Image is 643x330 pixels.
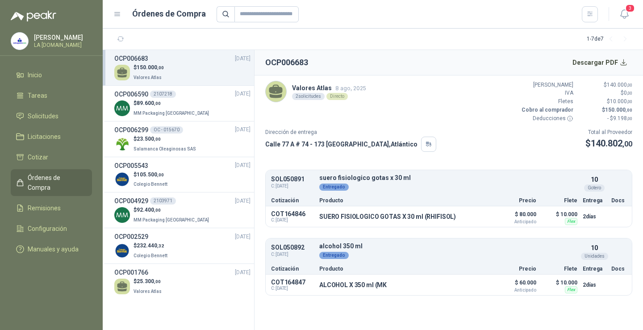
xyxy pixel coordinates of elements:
span: Licitaciones [28,132,61,142]
a: Cotizar [11,149,92,166]
p: Cotización [271,266,314,272]
span: 232.440 [137,242,164,249]
span: ,00 [157,65,164,70]
span: Valores Atlas [134,289,162,294]
h3: OCP002529 [114,232,148,242]
span: ,00 [154,101,161,106]
p: $ [134,63,164,72]
p: LA [DOMAIN_NAME] [34,42,90,48]
span: 105.500 [137,171,164,178]
span: [DATE] [235,54,251,63]
span: 92.400 [137,207,161,213]
span: Colegio Bennett [134,182,167,187]
span: [DATE] [235,268,251,277]
h3: OCP001766 [114,267,148,277]
div: Entregado [319,184,349,191]
img: Company Logo [114,243,130,259]
span: 8 ago, 2025 [335,85,366,92]
span: Salamanca Oleaginosas SAS [134,146,196,151]
a: Tareas [11,87,92,104]
p: Fletes [520,97,573,106]
span: [DATE] [235,161,251,170]
p: Deducciones [520,114,573,123]
span: ,00 [627,99,632,104]
p: COT164847 [271,279,314,286]
span: 89.600 [137,100,161,106]
img: Company Logo [114,136,130,152]
a: Manuales y ayuda [11,241,92,258]
div: Gotero [584,184,605,192]
span: [DATE] [235,90,251,98]
p: Docs [611,198,626,203]
a: Remisiones [11,200,92,217]
h2: OCP006683 [265,56,308,69]
p: $ [134,277,163,286]
p: alcohol 350 ml [319,243,577,250]
p: [PERSON_NAME] [34,34,90,41]
span: ,00 [627,91,632,96]
p: 2 días [583,211,606,222]
div: 1 - 7 de 7 [587,32,632,46]
a: OCP006299OC - 015670[DATE] Company Logo$23.500,00Salamanca Oleaginosas SAS [114,125,251,153]
p: Precio [492,198,536,203]
p: $ [579,89,632,97]
span: ,32 [157,243,164,248]
span: 25.300 [137,278,161,284]
p: Cobro al comprador [520,106,573,114]
span: ,00 [622,140,632,148]
p: $ 80.000 [492,209,536,224]
div: Flex [565,286,577,293]
span: Configuración [28,224,67,234]
a: Licitaciones [11,128,92,145]
p: Cotización [271,198,314,203]
span: 150.000 [137,64,164,71]
span: 0 [624,90,632,96]
span: C: [DATE] [271,183,314,190]
p: Flete [542,266,577,272]
p: - $ [579,114,632,123]
p: $ [579,106,632,114]
p: $ [585,137,632,150]
span: C: [DATE] [271,251,314,258]
a: OCP006683[DATE] $150.000,00Valores Atlas [114,54,251,82]
p: Valores Atlas [292,83,366,93]
span: ,00 [154,137,161,142]
a: OCP001766[DATE] $25.300,00Valores Atlas [114,267,251,296]
span: Cotizar [28,152,48,162]
a: Órdenes de Compra [11,169,92,196]
p: SUERO FISIOLOGICO GOTAS X 30 ml (RHIFISOL) [319,213,456,220]
p: SOL050892 [271,244,314,251]
p: Producto [319,266,486,272]
p: $ [134,242,169,250]
p: Flete [542,198,577,203]
span: 3 [625,4,635,13]
span: MM Packaging [GEOGRAPHIC_DATA] [134,111,209,116]
span: 140.000 [607,82,632,88]
p: [PERSON_NAME] [520,81,573,89]
a: Inicio [11,67,92,84]
span: Manuales y ayuda [28,244,79,254]
span: 9.198 [613,115,632,121]
h3: OCP006683 [114,54,148,63]
p: COT164846 [271,210,314,217]
span: Anticipado [492,288,536,292]
p: SOL050891 [271,176,314,183]
p: $ 10.000 [542,209,577,220]
span: Inicio [28,70,42,80]
span: C: [DATE] [271,286,314,291]
a: Configuración [11,220,92,237]
span: [DATE] [235,125,251,134]
span: ,00 [157,172,164,177]
a: Solicitudes [11,108,92,125]
span: Colegio Bennett [134,253,167,258]
span: ,00 [627,116,632,121]
a: OCP005543[DATE] Company Logo$105.500,00Colegio Bennett [114,161,251,189]
p: suero fisiologico gotas x 30 ml [319,175,577,181]
span: ,00 [154,279,161,284]
div: 2103971 [150,197,176,205]
a: OCP002529[DATE] Company Logo$232.440,32Colegio Bennett [114,232,251,260]
img: Company Logo [114,171,130,187]
p: IVA [520,89,573,97]
div: 2107218 [150,91,176,98]
p: Docs [611,266,626,272]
